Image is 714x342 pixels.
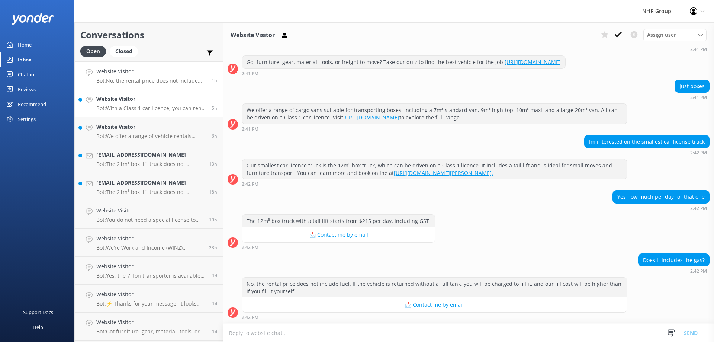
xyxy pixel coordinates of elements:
[80,28,217,42] h2: Conversations
[75,61,223,89] a: Website VisitorBot:No, the rental price does not include fuel. If the vehicle is returned without...
[242,215,435,227] div: The 12m³ box truck with a tail lift starts from $215 per day, including GST.
[675,95,710,100] div: Sep 30 2025 02:41pm (UTC +13:00) Pacific/Auckland
[96,234,203,243] h4: Website Visitor
[242,227,435,242] button: 📩 Contact me by email
[18,37,32,52] div: Home
[242,104,627,124] div: We offer a range of cargo vans suitable for transporting boxes, including a 7m³ standard van, 9m³...
[231,31,275,40] h3: Website Visitor
[110,46,138,57] div: Closed
[75,285,223,313] a: Website VisitorBot:⚡ Thanks for your message! It looks like this one might be best handled by our...
[242,126,627,131] div: Sep 30 2025 02:41pm (UTC +13:00) Pacific/Auckland
[613,191,709,203] div: Yes how much per day for that one
[242,127,258,131] strong: 2:41 PM
[75,117,223,145] a: Website VisitorBot:We offer a range of vehicle rentals including compact, mid-size, full-size, an...
[242,297,627,312] button: 📩 Contact me by email
[96,179,203,187] h4: [EMAIL_ADDRESS][DOMAIN_NAME]
[110,47,142,55] a: Closed
[18,82,36,97] div: Reviews
[96,123,206,131] h4: Website Visitor
[96,95,206,103] h4: Website Visitor
[242,182,258,186] strong: 2:42 PM
[647,31,676,39] span: Assign user
[242,314,627,320] div: Sep 30 2025 02:42pm (UTC +13:00) Pacific/Auckland
[18,52,32,67] div: Inbox
[96,151,203,159] h4: [EMAIL_ADDRESS][DOMAIN_NAME]
[209,161,217,167] span: Sep 30 2025 02:17am (UTC +13:00) Pacific/Auckland
[75,89,223,117] a: Website VisitorBot:With a Class 1 car licence, you can rent a wide range of vehicles including bo...
[242,278,627,297] div: No, the rental price does not include fuel. If the vehicle is returned without a full tank, you w...
[690,95,707,100] strong: 2:41 PM
[394,169,493,176] a: [URL][DOMAIN_NAME][PERSON_NAME].
[96,77,206,84] p: Bot: No, the rental price does not include fuel. If the vehicle is returned without a full tank, ...
[690,269,707,274] strong: 2:42 PM
[75,229,223,257] a: Website VisitorBot:We’re Work and Income (WINZ) registered suppliers, so you can trust us to help...
[75,201,223,229] a: Website VisitorBot:You do not need a special license to hire an 18-seater minibus as long as you ...
[242,245,258,250] strong: 2:42 PM
[96,133,206,140] p: Bot: We offer a range of vehicle rentals including compact, mid-size, full-size, and hybrid optio...
[585,135,709,148] div: Im interested on the smallest car license truck
[643,29,707,41] div: Assign User
[209,189,217,195] span: Sep 29 2025 09:50pm (UTC +13:00) Pacific/Auckland
[690,151,707,155] strong: 2:42 PM
[96,328,206,335] p: Bot: Got furniture, gear, material, tools, or freight to move? Take our quiz to find the best veh...
[96,262,206,271] h4: Website Visitor
[75,145,223,173] a: [EMAIL_ADDRESS][DOMAIN_NAME]Bot:The 21m³ box lift truck does not specify unlimited kilometres in ...
[18,67,36,82] div: Chatbot
[96,244,203,251] p: Bot: We’re Work and Income (WINZ) registered suppliers, so you can trust us to help you with your...
[242,315,258,320] strong: 2:42 PM
[242,71,258,76] strong: 2:41 PM
[96,290,206,298] h4: Website Visitor
[96,217,203,223] p: Bot: You do not need a special license to hire an 18-seater minibus as long as you have a NZ full...
[638,268,710,274] div: Sep 30 2025 02:42pm (UTC +13:00) Pacific/Auckland
[11,13,54,25] img: yonder-white-logo.png
[212,105,217,111] span: Sep 30 2025 10:51am (UTC +13:00) Pacific/Auckland
[96,300,206,307] p: Bot: ⚡ Thanks for your message! It looks like this one might be best handled by our team directly...
[584,150,710,155] div: Sep 30 2025 02:42pm (UTC +13:00) Pacific/Auckland
[18,97,46,112] div: Recommend
[212,300,217,307] span: Sep 29 2025 09:45am (UTC +13:00) Pacific/Auckland
[209,244,217,251] span: Sep 29 2025 04:23pm (UTC +13:00) Pacific/Auckland
[505,58,561,65] a: [URL][DOMAIN_NAME]
[96,272,206,279] p: Bot: Yes, the 7 Ton transporter is available in [GEOGRAPHIC_DATA]. It is designed for moving cars...
[80,46,106,57] div: Open
[96,189,203,195] p: Bot: The 21m³ box lift truck does not specify unlimited kilometres in the provided details.
[96,105,206,112] p: Bot: With a Class 1 car licence, you can rent a wide range of vehicles including box trucks, trai...
[212,77,217,83] span: Sep 30 2025 02:42pm (UTC +13:00) Pacific/Auckland
[242,244,435,250] div: Sep 30 2025 02:42pm (UTC +13:00) Pacific/Auckland
[96,207,203,215] h4: Website Visitor
[212,133,217,139] span: Sep 30 2025 09:48am (UTC +13:00) Pacific/Auckland
[75,313,223,341] a: Website VisitorBot:Got furniture, gear, material, tools, or freight to move? Take our quiz to fin...
[343,114,399,121] a: [URL][DOMAIN_NAME]
[675,80,709,93] div: Just boxes
[23,305,53,320] div: Support Docs
[242,56,565,68] div: Got furniture, gear, material, tools, or freight to move? Take our quiz to find the best vehicle ...
[96,67,206,76] h4: Website Visitor
[242,71,566,76] div: Sep 30 2025 02:41pm (UTC +13:00) Pacific/Auckland
[690,206,707,211] strong: 2:42 PM
[80,47,110,55] a: Open
[242,181,627,186] div: Sep 30 2025 02:42pm (UTC +13:00) Pacific/Auckland
[212,328,217,335] span: Sep 29 2025 12:55am (UTC +13:00) Pacific/Auckland
[75,257,223,285] a: Website VisitorBot:Yes, the 7 Ton transporter is available in [GEOGRAPHIC_DATA]. It is designed f...
[669,47,710,52] div: Sep 30 2025 02:41pm (UTC +13:00) Pacific/Auckland
[242,159,627,179] div: Our smallest car licence truck is the 12m³ box truck, which can be driven on a Class 1 licence. I...
[690,47,707,52] strong: 2:41 PM
[639,254,709,266] div: Does it includes the gas?
[212,272,217,279] span: Sep 29 2025 01:20pm (UTC +13:00) Pacific/Auckland
[18,112,36,127] div: Settings
[612,205,710,211] div: Sep 30 2025 02:42pm (UTC +13:00) Pacific/Auckland
[75,173,223,201] a: [EMAIL_ADDRESS][DOMAIN_NAME]Bot:The 21m³ box lift truck does not specify unlimited kilometres in ...
[209,217,217,223] span: Sep 29 2025 08:45pm (UTC +13:00) Pacific/Auckland
[33,320,43,335] div: Help
[96,161,203,167] p: Bot: The 21m³ box lift truck does not specify unlimited kilometres in the knowledge base.
[96,318,206,326] h4: Website Visitor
